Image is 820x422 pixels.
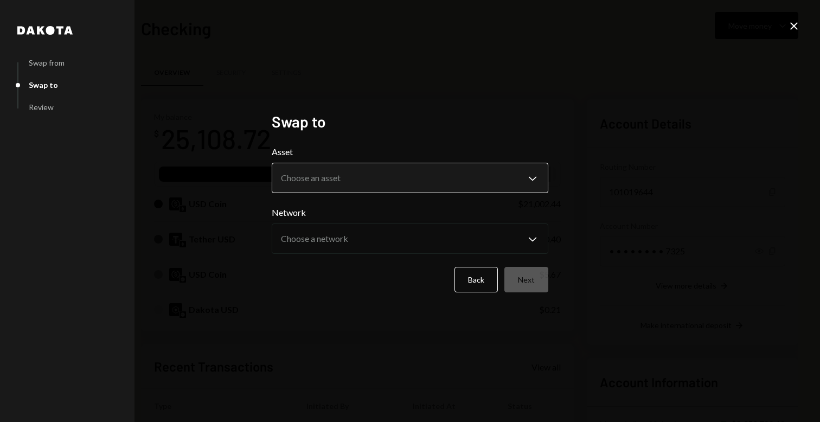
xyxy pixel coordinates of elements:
button: Back [454,267,498,292]
div: Review [29,103,54,112]
button: Asset [272,163,548,193]
label: Network [272,206,548,219]
div: Swap to [29,80,58,89]
label: Asset [272,145,548,158]
div: Swap from [29,58,65,67]
h2: Swap to [272,111,548,132]
button: Network [272,223,548,254]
